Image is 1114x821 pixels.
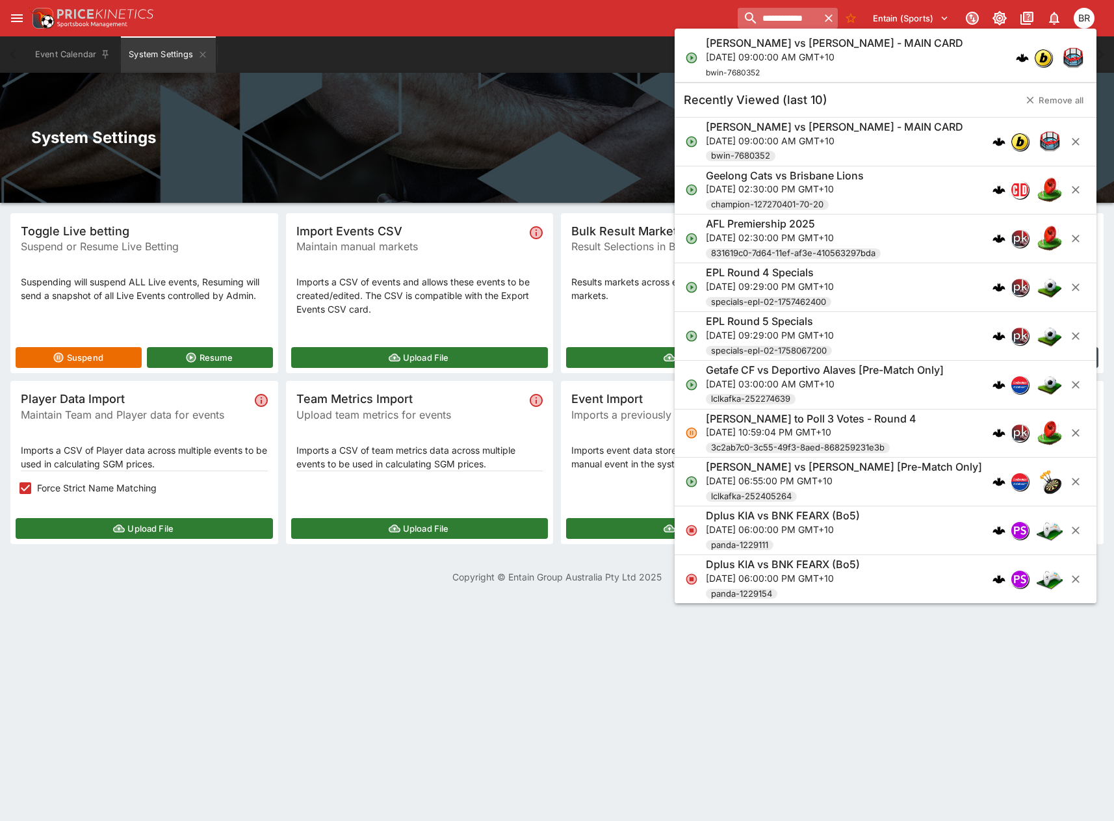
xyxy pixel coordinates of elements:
[992,330,1005,343] img: logo-cerberus.svg
[566,347,823,368] button: Upload File
[1037,566,1063,592] img: esports.png
[685,51,698,64] svg: Open
[1015,7,1039,30] button: Documentation
[706,280,834,293] p: [DATE] 09:29:00 PM GMT+10
[121,36,215,73] button: System Settings
[706,345,832,358] span: specials-epl-02-1758067200
[1037,517,1063,543] img: esports.png
[685,183,698,196] svg: Open
[992,281,1005,294] img: logo-cerberus.svg
[685,524,698,537] svg: Closed
[1011,133,1028,150] img: bwin.png
[296,224,525,239] span: Import Events CSV
[992,330,1005,343] div: cerberus
[706,490,797,503] span: lclkafka-252405264
[992,135,1005,148] div: cerberus
[992,524,1005,537] img: logo-cerberus.svg
[706,460,982,474] h6: [PERSON_NAME] vs [PERSON_NAME] [Pre-Match Only]
[1037,372,1063,398] img: soccer.png
[1011,522,1028,539] img: pandascore.png
[571,391,800,406] span: Event Import
[29,5,55,31] img: PriceKinetics Logo
[706,296,831,309] span: specials-epl-02-1757462400
[992,232,1005,245] img: logo-cerberus.svg
[685,573,698,586] svg: Closed
[706,315,813,328] h6: EPL Round 5 Specials
[1011,571,1028,588] img: pandascore.png
[1016,51,1029,64] img: logo-cerberus.svg
[992,573,1005,586] div: cerberus
[706,36,963,50] h6: [PERSON_NAME] vs [PERSON_NAME] - MAIN CARD
[685,330,698,343] svg: Open
[706,474,982,488] p: [DATE] 06:55:00 PM GMT+10
[706,266,814,280] h6: EPL Round 4 Specials
[571,224,818,239] span: Bulk Result Markets
[706,509,860,523] h6: Dplus KIA vs BNK FEARX (Bo5)
[1011,181,1028,198] img: championdata.png
[21,239,268,254] span: Suspend or Resume Live Betting
[706,523,860,536] p: [DATE] 06:00:00 PM GMT+10
[566,518,823,539] button: Upload File
[840,8,861,29] button: No Bookmarks
[706,198,829,211] span: champion-127270401-70-20
[706,68,760,77] span: bwin-7680352
[706,231,881,244] p: [DATE] 02:30:00 PM GMT+10
[1018,90,1091,111] button: Remove all
[1011,181,1029,199] div: championdata
[684,92,827,107] h5: Recently Viewed (last 10)
[1037,274,1063,300] img: soccer.png
[21,391,250,406] span: Player Data Import
[1035,49,1052,66] img: bwin.png
[1037,129,1063,155] img: mma.png
[1011,133,1029,151] div: bwin
[296,391,525,406] span: Team Metrics Import
[992,573,1005,586] img: logo-cerberus.svg
[57,9,153,19] img: PriceKinetics
[685,281,698,294] svg: Open
[16,347,142,368] button: Suspend
[296,239,525,254] span: Maintain manual markets
[296,407,525,423] span: Upload team metrics for events
[21,224,268,239] span: Toggle Live betting
[1037,323,1063,349] img: soccer.png
[21,275,268,302] p: Suspending will suspend ALL Live events, Resuming will send a snapshot of all Live Events control...
[706,120,963,134] h6: [PERSON_NAME] vs [PERSON_NAME] - MAIN CARD
[27,36,118,73] button: Event Calendar
[992,135,1005,148] img: logo-cerberus.svg
[57,21,127,27] img: Sportsbook Management
[291,347,549,368] button: Upload File
[706,363,944,377] h6: Getafe CF vs Deportivo Alaves [Pre-Match Only]
[296,275,543,316] p: Imports a CSV of events and allows these events to be created/edited. The CSV is compatible with ...
[571,239,818,254] span: Result Selections in Bulk
[571,443,818,471] p: Imports event data stored in a JSON document as a new manual event in the system.
[1011,278,1029,296] div: pricekinetics
[21,407,250,423] span: Maintain Team and Player data for events
[1011,424,1029,442] div: pricekinetics
[706,441,890,454] span: 3c2ab7c0-3c55-49f3-8aed-868259231e3b
[16,518,273,539] button: Upload File
[1043,7,1066,30] button: Notifications
[147,347,273,368] button: Resume
[1011,570,1029,588] div: pandascore
[706,134,963,148] p: [DATE] 09:00:00 AM GMT+10
[1011,327,1029,345] div: pricekinetics
[1011,424,1028,441] img: pricekinetics.png
[1037,226,1063,252] img: australian_rules.png
[961,7,984,30] button: Connected to PK
[1016,51,1029,64] div: cerberus
[992,426,1005,439] div: cerberus
[706,393,796,406] span: lclkafka-252274639
[1037,469,1063,495] img: darts.png
[1011,328,1028,345] img: pricekinetics.png
[5,7,29,30] button: open drawer
[738,8,820,29] input: search
[571,275,818,302] p: Results markets across events, including non-manual markets.
[1011,279,1028,296] img: pricekinetics.png
[1011,521,1029,540] div: pandascore
[992,426,1005,439] img: logo-cerberus.svg
[1070,4,1098,33] button: Ben Raymond
[685,475,698,488] svg: Open
[1011,376,1028,393] img: lclkafka.png
[706,539,773,552] span: panda-1229111
[685,378,698,391] svg: Open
